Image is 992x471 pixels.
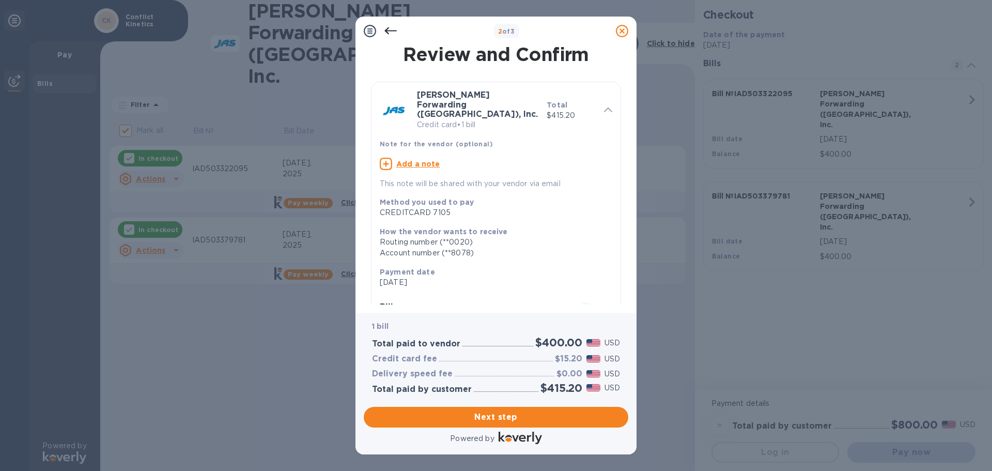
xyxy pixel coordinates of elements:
b: [PERSON_NAME] Forwarding ([GEOGRAPHIC_DATA]), Inc. [417,90,538,119]
b: of 3 [498,27,515,35]
div: Account number (**8078) [380,248,604,259]
b: 1 bill [372,322,389,330]
span: Next step [372,411,620,423]
b: Note for the vendor (optional) [380,140,493,148]
span: 2 [498,27,502,35]
h3: $0.00 [556,369,582,379]
h3: Total paid to vendor [372,339,460,349]
u: Add a note [396,160,440,168]
h3: $15.20 [555,354,582,364]
h2: $415.20 [540,382,582,394]
p: Powered by [450,433,494,444]
h3: Bills [380,302,567,312]
div: Routing number (**0020) [380,237,604,248]
span: 1 [579,302,592,315]
b: How the vendor wants to receive [380,227,508,236]
div: [PERSON_NAME] Forwarding ([GEOGRAPHIC_DATA]), Inc.Credit card•1 billTotal$415.20Note for the vend... [380,90,612,189]
p: USD [605,369,620,379]
img: USD [586,355,600,362]
p: USD [605,354,620,364]
b: Method you used to pay [380,198,474,206]
h3: Total paid by customer [372,385,472,394]
img: USD [586,384,600,391]
img: USD [586,370,600,377]
b: Payment date [380,268,435,276]
div: CREDITCARD 7105 [380,207,604,218]
p: [DATE] [380,277,604,288]
p: Credit card • 1 bill [417,119,538,130]
h3: Credit card fee [372,354,437,364]
h1: Review and Confirm [369,43,623,65]
h3: Delivery speed fee [372,369,453,379]
p: USD [605,383,620,393]
img: Logo [499,432,542,444]
h2: $400.00 [535,336,582,349]
p: USD [605,338,620,348]
p: $415.20 [547,110,596,121]
img: USD [586,339,600,346]
p: This note will be shared with your vendor via email [380,178,612,189]
b: Total [547,101,567,109]
button: Next step [364,407,628,428]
